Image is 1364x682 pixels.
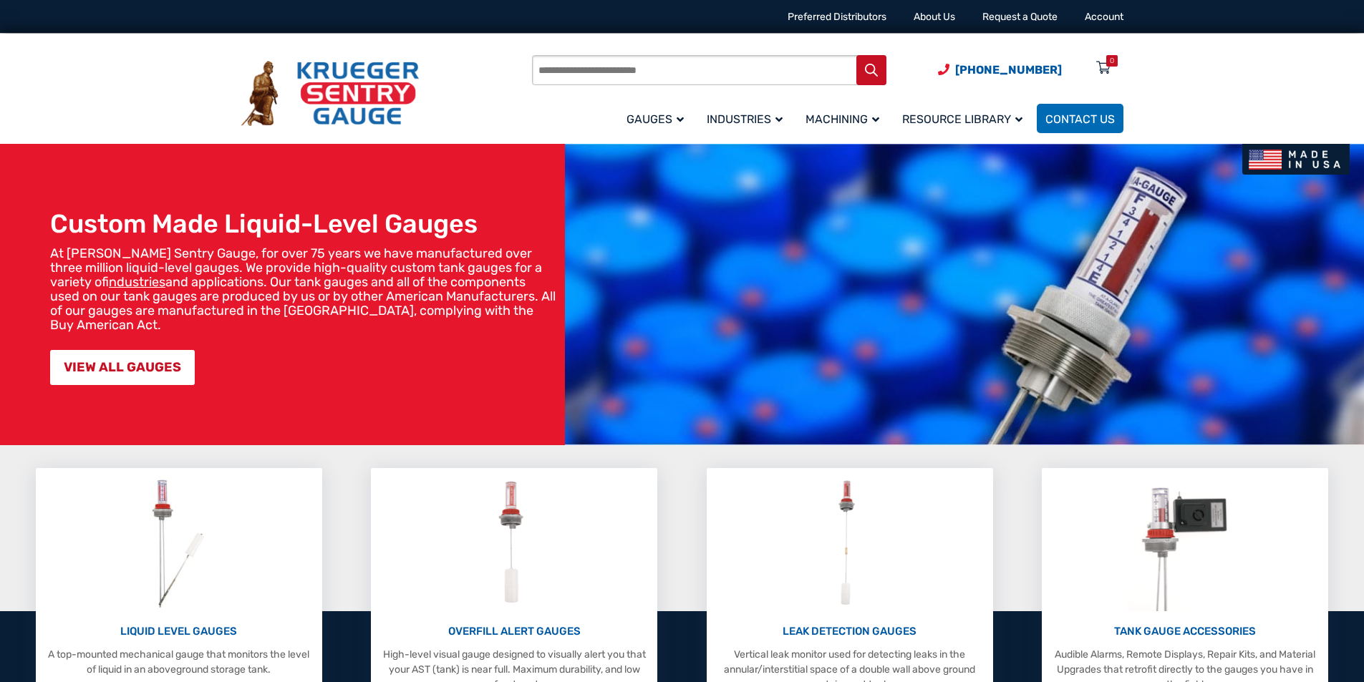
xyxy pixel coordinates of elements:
[821,475,878,611] img: Leak Detection Gauges
[806,112,879,126] span: Machining
[1085,11,1123,23] a: Account
[618,102,698,135] a: Gauges
[902,112,1022,126] span: Resource Library
[50,208,558,239] h1: Custom Made Liquid-Level Gauges
[894,102,1037,135] a: Resource Library
[378,623,650,640] p: OVERFILL ALERT GAUGES
[43,623,315,640] p: LIQUID LEVEL GAUGES
[627,112,684,126] span: Gauges
[1049,623,1321,640] p: TANK GAUGE ACCESSORIES
[982,11,1058,23] a: Request a Quote
[797,102,894,135] a: Machining
[914,11,955,23] a: About Us
[938,61,1062,79] a: Phone Number (920) 434-8860
[483,475,546,611] img: Overfill Alert Gauges
[698,102,797,135] a: Industries
[241,61,419,127] img: Krueger Sentry Gauge
[1242,144,1350,175] img: Made In USA
[50,246,558,332] p: At [PERSON_NAME] Sentry Gauge, for over 75 years we have manufactured over three million liquid-l...
[109,274,165,290] a: industries
[707,112,783,126] span: Industries
[1037,104,1123,133] a: Contact Us
[788,11,886,23] a: Preferred Distributors
[714,623,986,640] p: LEAK DETECTION GAUGES
[1128,475,1243,611] img: Tank Gauge Accessories
[50,350,195,385] a: VIEW ALL GAUGES
[43,647,315,677] p: A top-mounted mechanical gauge that monitors the level of liquid in an aboveground storage tank.
[1045,112,1115,126] span: Contact Us
[1110,55,1114,67] div: 0
[955,63,1062,77] span: [PHONE_NUMBER]
[140,475,216,611] img: Liquid Level Gauges
[565,144,1364,445] img: bg_hero_bannerksentry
